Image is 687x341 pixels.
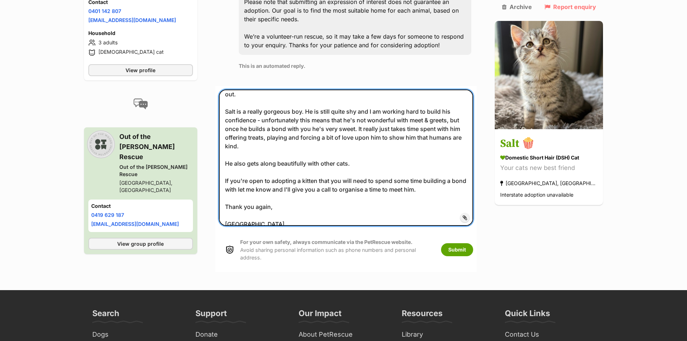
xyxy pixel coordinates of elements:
h3: Search [92,308,119,323]
a: Archive [502,4,532,10]
div: Your cats new best friend [500,163,598,173]
a: 0401 142 807 [88,8,121,14]
h4: Contact [91,202,190,210]
h3: Our Impact [299,308,342,323]
img: conversation-icon-4a6f8262b818ee0b60e3300018af0b2d0b884aa5de6e9bcb8d3d4eeb1a70a7c4.svg [133,99,148,109]
a: Dogs [89,329,185,340]
a: View profile [88,64,193,76]
img: Salt 🍿 [495,21,603,129]
div: Out of the [PERSON_NAME] Rescue [119,163,193,178]
a: [EMAIL_ADDRESS][DOMAIN_NAME] [91,221,179,227]
span: View group profile [117,240,164,248]
h3: Support [195,308,227,323]
a: Library [399,329,495,340]
img: Out of the Woods Rescue profile pic [88,132,114,157]
strong: For your own safety, always communicate via the PetRescue website. [240,239,413,245]
div: [GEOGRAPHIC_DATA], [GEOGRAPHIC_DATA] [500,179,598,188]
div: [GEOGRAPHIC_DATA], [GEOGRAPHIC_DATA] [119,179,193,194]
h3: Quick Links [505,308,550,323]
a: Donate [193,329,289,340]
div: Domestic Short Hair (DSH) Cat [500,154,598,162]
a: 0419 629 187 [91,212,124,218]
span: View profile [125,66,155,74]
h3: Out of the [PERSON_NAME] Rescue [119,132,193,162]
p: This is an automated reply. [239,62,472,70]
h4: Household [88,30,193,37]
a: View group profile [88,238,193,250]
h3: Salt 🍿 [500,136,598,152]
h3: Resources [402,308,442,323]
button: Submit [441,243,473,256]
a: About PetRescue [296,329,392,340]
a: Salt 🍿 Domestic Short Hair (DSH) Cat Your cats new best friend [GEOGRAPHIC_DATA], [GEOGRAPHIC_DAT... [495,131,603,205]
span: Interstate adoption unavailable [500,192,573,198]
li: 3 adults [88,38,193,47]
p: Avoid sharing personal information such as phone numbers and personal address. [240,238,434,261]
li: [DEMOGRAPHIC_DATA] cat [88,48,193,57]
a: Report enquiry [545,4,596,10]
a: Contact Us [502,329,598,340]
a: [EMAIL_ADDRESS][DOMAIN_NAME] [88,17,176,23]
